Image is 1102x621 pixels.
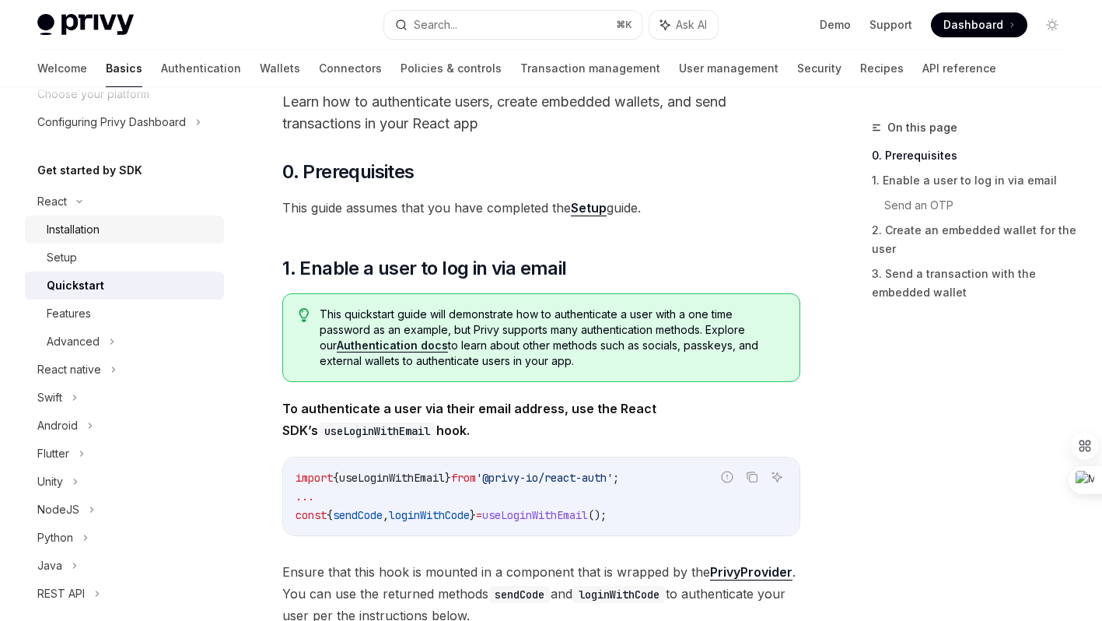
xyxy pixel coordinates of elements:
[47,332,100,351] div: Advanced
[679,50,778,87] a: User management
[47,220,100,239] div: Installation
[488,586,551,603] code: sendCode
[318,423,436,440] code: useLoginWithEmail
[296,471,333,485] span: import
[37,192,67,211] div: React
[767,467,787,487] button: Ask AI
[476,471,613,485] span: '@privy-io/react-auth'
[296,489,314,503] span: ...
[282,160,414,184] span: 0. Prerequisites
[869,17,912,33] a: Support
[106,50,142,87] a: Basics
[872,143,1077,168] a: 0. Prerequisites
[887,118,957,137] span: On this page
[47,304,91,323] div: Features
[25,244,224,272] a: Setup
[872,168,1077,193] a: 1. Enable a user to log in via email
[717,467,737,487] button: Report incorrect code
[37,556,62,575] div: Java
[872,218,1077,261] a: 2. Create an embedded wallet for the user
[742,467,762,487] button: Copy the contents from the code block
[282,401,656,438] strong: To authenticate a user via their email address, use the React SDK’s hook.
[25,300,224,328] a: Features
[931,12,1027,37] a: Dashboard
[37,528,73,547] div: Python
[37,14,134,36] img: light logo
[337,339,448,353] a: Authentication docs
[520,50,660,87] a: Transaction management
[451,471,476,485] span: from
[401,50,502,87] a: Policies & controls
[384,11,642,39] button: Search...⌘K
[649,11,718,39] button: Ask AI
[820,17,851,33] a: Demo
[296,508,327,522] span: const
[320,307,784,369] span: This quickstart guide will demonstrate how to authenticate a user with a one time password as an ...
[383,508,389,522] span: ,
[37,500,79,519] div: NodeJS
[613,471,619,485] span: ;
[37,444,69,463] div: Flutter
[37,472,63,491] div: Unity
[710,564,792,581] a: PrivyProvider
[414,16,457,34] div: Search...
[47,248,77,267] div: Setup
[333,471,339,485] span: {
[482,508,588,522] span: useLoginWithEmail
[588,508,607,522] span: ();
[37,388,62,407] div: Swift
[37,161,142,180] h5: Get started by SDK
[25,216,224,244] a: Installation
[37,360,101,379] div: React native
[616,19,632,31] span: ⌘ K
[37,416,78,435] div: Android
[333,508,383,522] span: sendCode
[299,308,310,322] svg: Tip
[319,50,382,87] a: Connectors
[389,508,470,522] span: loginWithCode
[37,584,85,603] div: REST API
[676,17,707,33] span: Ask AI
[943,17,1003,33] span: Dashboard
[260,50,300,87] a: Wallets
[282,197,800,219] span: This guide assumes that you have completed the guide.
[339,471,445,485] span: useLoginWithEmail
[572,586,666,603] code: loginWithCode
[161,50,241,87] a: Authentication
[571,200,607,216] a: Setup
[37,113,186,132] div: Configuring Privy Dashboard
[282,256,566,281] span: 1. Enable a user to log in via email
[476,508,482,522] span: =
[922,50,996,87] a: API reference
[47,276,104,295] div: Quickstart
[37,50,87,87] a: Welcome
[25,272,224,300] a: Quickstart
[884,193,1077,218] a: Send an OTP
[860,50,904,87] a: Recipes
[797,50,841,87] a: Security
[445,471,451,485] span: }
[872,261,1077,305] a: 3. Send a transaction with the embedded wallet
[470,508,476,522] span: }
[1040,12,1065,37] button: Toggle dark mode
[327,508,333,522] span: {
[282,91,800,135] p: Learn how to authenticate users, create embedded wallets, and send transactions in your React app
